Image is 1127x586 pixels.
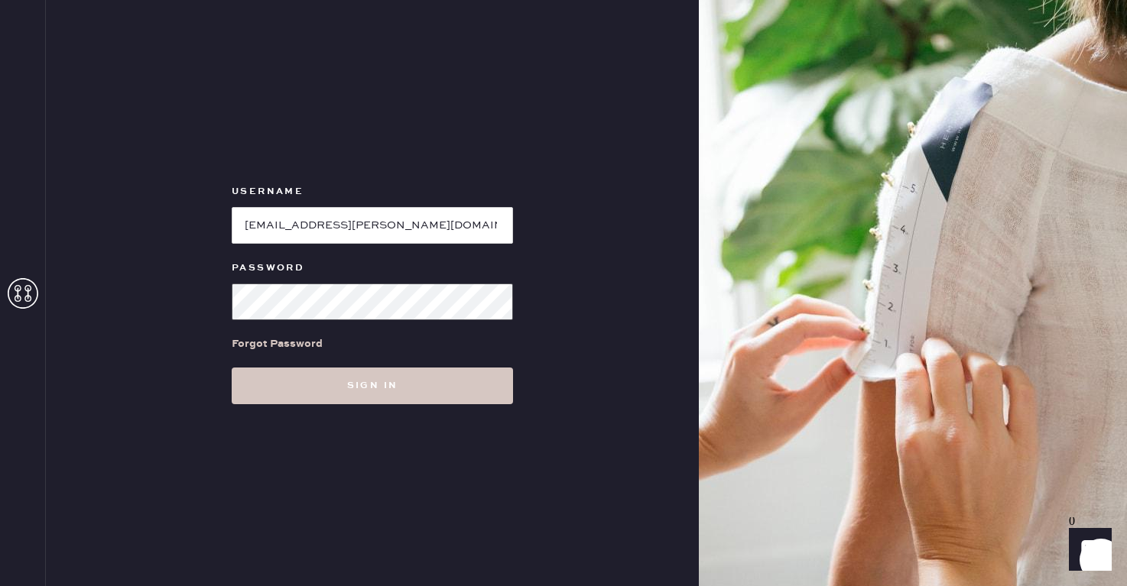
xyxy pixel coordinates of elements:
iframe: Front Chat [1054,517,1120,583]
label: Password [232,259,513,277]
button: Sign in [232,367,513,404]
a: Forgot Password [232,320,323,367]
input: e.g. john@doe.com [232,207,513,244]
div: Forgot Password [232,335,323,352]
label: Username [232,183,513,201]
